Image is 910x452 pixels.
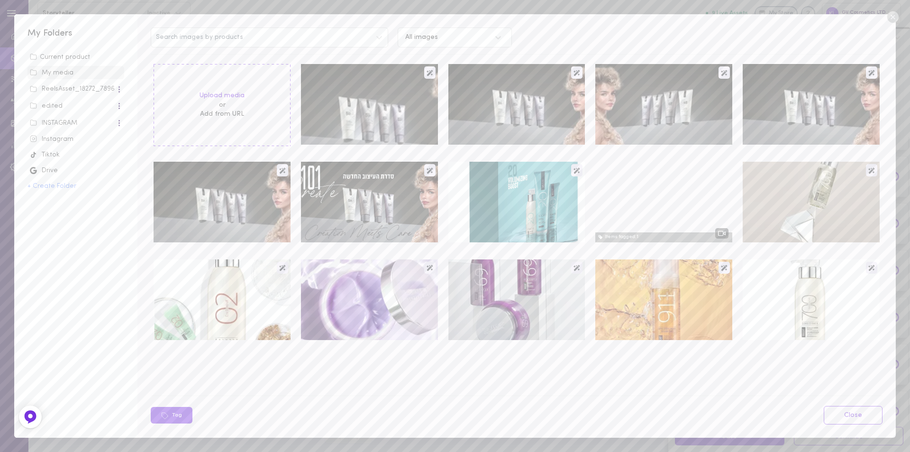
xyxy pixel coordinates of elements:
button: + Create Folder [27,183,76,190]
span: or [200,101,245,110]
div: My media [30,68,122,78]
img: Feedback Button [23,410,37,424]
div: Current product [30,53,122,62]
div: Instagram [30,135,122,144]
a: Close [824,406,883,424]
div: Search images by productsAll imagesUpload mediaorAdd from URLimageimageimageimageimageimageimageI... [137,14,895,437]
span: Search images by products [156,34,243,41]
span: unsorted [27,66,124,79]
div: edited [30,101,116,111]
label: Upload media [200,91,245,101]
button: Tag [151,407,192,424]
div: Drive [30,166,122,175]
div: INSTAGRAM [30,119,116,128]
span: My Folders [27,29,73,38]
div: ReelsAsset_18272_7896 [30,84,116,94]
div: Tiktok [30,150,122,160]
span: INSTAGRAM [27,115,124,129]
div: All images [405,34,438,41]
span: edited [27,99,124,113]
span: Add from URL [200,111,244,118]
span: ReelsAsset_18272_7896 [27,82,124,96]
